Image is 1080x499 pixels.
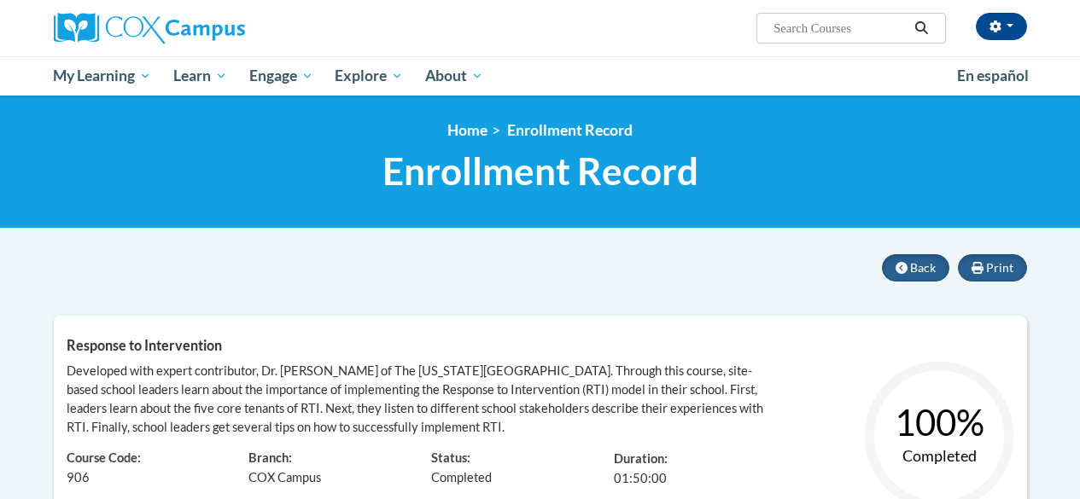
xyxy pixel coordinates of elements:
[908,18,934,38] button: Search
[324,56,414,96] a: Explore
[976,13,1027,40] button: Account Settings
[958,254,1027,281] button: Print
[910,260,936,275] span: Back
[425,66,483,86] span: About
[431,470,492,484] span: Completed
[248,450,292,465] span: Branch:
[382,148,698,194] span: Enrollment Record
[53,66,151,86] span: My Learning
[894,401,984,444] text: 100%
[882,254,949,281] button: Back
[162,56,238,96] a: Learn
[173,66,227,86] span: Learn
[54,13,361,44] a: Cox Campus
[414,56,494,96] a: About
[67,363,763,434] span: Developed with expert contributor, Dr. [PERSON_NAME] of The [US_STATE][GEOGRAPHIC_DATA]. Through ...
[772,18,908,38] input: Search Courses
[946,58,1040,94] a: En español
[431,450,470,465] span: Status:
[447,121,487,139] a: Home
[43,56,163,96] a: My Learning
[67,450,141,465] span: Course Code:
[902,446,976,465] text: Completed
[41,56,1040,96] div: Main menu
[67,337,222,353] span: Response to Intervention
[238,56,324,96] a: Engage
[614,471,667,485] span: 01:50:00
[986,260,1013,275] span: Print
[249,66,313,86] span: Engage
[335,66,403,86] span: Explore
[248,470,321,484] span: COX Campus
[614,451,668,466] span: Duration:
[957,67,1029,84] span: En español
[507,121,633,139] span: Enrollment Record
[54,13,245,44] img: Cox Campus
[67,470,90,484] span: 906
